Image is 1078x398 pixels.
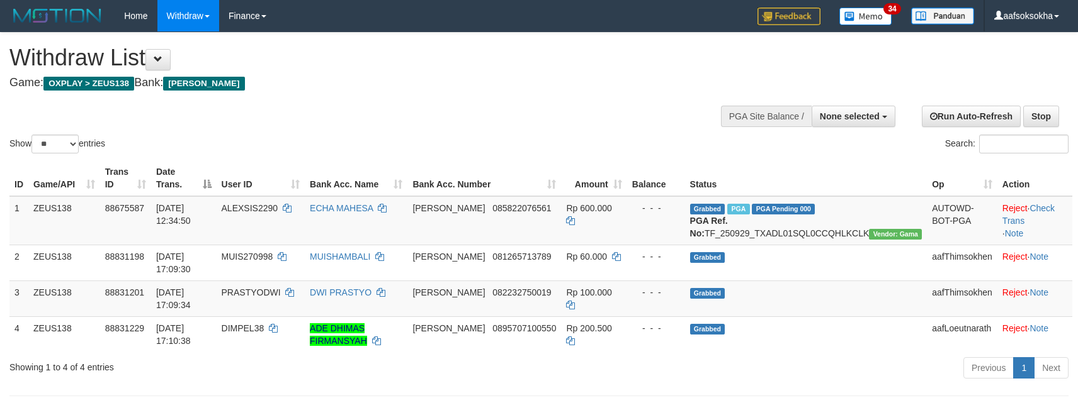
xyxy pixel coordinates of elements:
[927,316,997,352] td: aafLoeutnarath
[222,323,264,333] span: DIMPEL38
[222,252,273,262] span: MUIS270998
[31,135,79,153] select: Showentries
[105,287,144,297] span: 88831201
[561,160,627,196] th: Amount: activate to sort column ascending
[690,216,728,238] b: PGA Ref. No:
[9,280,28,316] td: 3
[627,160,685,196] th: Balance
[566,287,611,297] span: Rp 100.000
[1023,106,1059,127] a: Stop
[310,323,367,346] a: ADE DHIMAS FIRMANSYAH
[43,77,134,91] span: OXPLAY > ZEUS138
[156,287,191,310] span: [DATE] 17:09:34
[927,160,997,196] th: Op: activate to sort column ascending
[9,160,28,196] th: ID
[757,8,820,25] img: Feedback.jpg
[105,252,144,262] span: 88831198
[690,288,725,299] span: Grabbed
[566,203,611,213] span: Rp 600.000
[997,245,1072,280] td: ·
[105,323,144,333] span: 88831229
[156,252,191,274] span: [DATE] 17:09:30
[28,280,100,316] td: ZEUS138
[690,324,725,334] span: Grabbed
[632,202,680,214] div: - - -
[632,250,680,263] div: - - -
[9,77,706,89] h4: Game: Bank:
[105,203,144,213] span: 88675587
[9,245,28,280] td: 2
[310,287,372,297] a: DWI PRASTYO
[9,356,440,373] div: Showing 1 to 4 of 4 entries
[1030,323,1048,333] a: Note
[28,245,100,280] td: ZEUS138
[492,323,556,333] span: Copy 0895707100550 to clipboard
[310,252,370,262] a: MUISHAMBALI
[217,160,305,196] th: User ID: activate to sort column ascending
[820,111,880,121] span: None selected
[721,106,812,127] div: PGA Site Balance /
[1002,252,1028,262] a: Reject
[100,160,151,196] th: Trans ID: activate to sort column ascending
[752,204,815,214] span: PGA Pending
[222,203,278,213] span: ALEXSIS2290
[1002,287,1028,297] a: Reject
[492,287,551,297] span: Copy 082232750019 to clipboard
[869,229,922,240] span: Vendor URL: https://trx31.1velocity.biz
[222,287,281,297] span: PRASTYODWI
[997,196,1072,245] td: · ·
[9,196,28,245] td: 1
[412,323,485,333] span: [PERSON_NAME]
[997,316,1072,352] td: ·
[632,322,680,334] div: - - -
[927,196,997,245] td: AUTOWD-BOT-PGA
[727,204,749,214] span: Marked by aafpengsreynich
[156,203,191,226] span: [DATE] 12:34:50
[1005,228,1024,238] a: Note
[997,160,1072,196] th: Action
[1030,287,1048,297] a: Note
[566,252,607,262] span: Rp 60.000
[927,280,997,316] td: aafThimsokhen
[412,287,485,297] span: [PERSON_NAME]
[922,106,1021,127] a: Run Auto-Refresh
[412,203,485,213] span: [PERSON_NAME]
[1034,357,1069,379] a: Next
[28,160,100,196] th: Game/API: activate to sort column ascending
[28,196,100,245] td: ZEUS138
[963,357,1014,379] a: Previous
[407,160,561,196] th: Bank Acc. Number: activate to sort column ascending
[883,3,900,14] span: 34
[979,135,1069,153] input: Search:
[156,323,191,346] span: [DATE] 17:10:38
[945,135,1069,153] label: Search:
[492,203,551,213] span: Copy 085822076561 to clipboard
[9,45,706,70] h1: Withdraw List
[690,204,725,214] span: Grabbed
[685,160,928,196] th: Status
[1002,203,1028,213] a: Reject
[9,6,105,25] img: MOTION_logo.png
[1002,203,1055,226] a: Check Trans
[632,286,680,299] div: - - -
[28,316,100,352] td: ZEUS138
[1030,252,1048,262] a: Note
[690,252,725,263] span: Grabbed
[412,252,485,262] span: [PERSON_NAME]
[492,252,551,262] span: Copy 081265713789 to clipboard
[1013,357,1035,379] a: 1
[839,8,892,25] img: Button%20Memo.svg
[9,316,28,352] td: 4
[911,8,974,25] img: panduan.png
[151,160,217,196] th: Date Trans.: activate to sort column descending
[1002,323,1028,333] a: Reject
[997,280,1072,316] td: ·
[163,77,244,91] span: [PERSON_NAME]
[566,323,611,333] span: Rp 200.500
[305,160,407,196] th: Bank Acc. Name: activate to sort column ascending
[812,106,895,127] button: None selected
[9,135,105,153] label: Show entries
[927,245,997,280] td: aafThimsokhen
[685,196,928,245] td: TF_250929_TXADL01SQL0CCQHLKCLK
[310,203,373,213] a: ECHA MAHESA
